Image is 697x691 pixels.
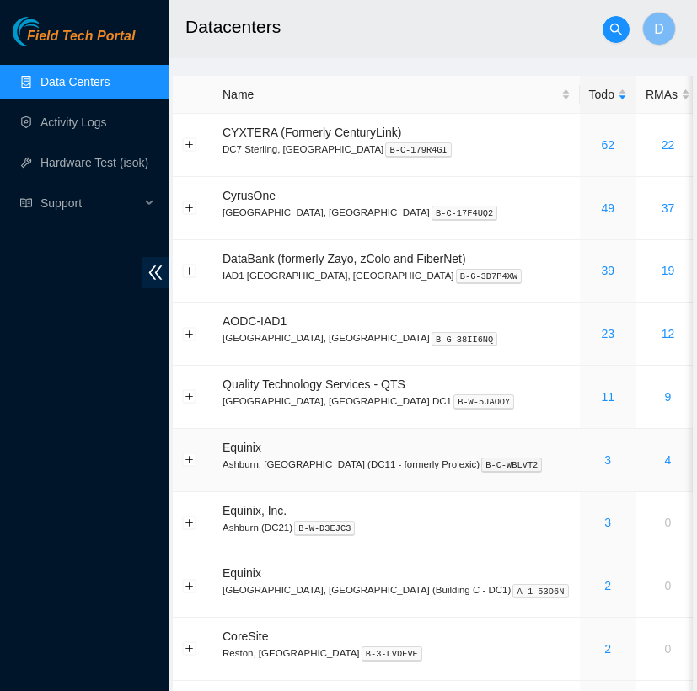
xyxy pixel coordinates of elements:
span: Support [40,186,140,220]
span: CYXTERA (Formerly CenturyLink) [223,126,401,139]
button: Expand row [183,516,196,529]
p: IAD1 [GEOGRAPHIC_DATA], [GEOGRAPHIC_DATA] [223,268,571,283]
a: 49 [601,201,614,215]
img: Akamai Technologies [13,17,85,46]
p: Reston, [GEOGRAPHIC_DATA] [223,645,571,661]
span: double-left [142,257,169,288]
kbd: B-C-179R4GI [385,142,452,158]
span: search [603,23,629,36]
a: Activity Logs [40,115,107,129]
kbd: B-G-3D7P4XW [456,269,523,284]
span: Equinix [223,441,261,454]
a: 19 [662,264,675,277]
a: 22 [662,138,675,152]
a: 4 [665,453,672,467]
kbd: B-W-5JAOOY [453,394,514,410]
button: Expand row [183,327,196,340]
kbd: B-3-LVDEVE [362,646,422,662]
a: Akamai TechnologiesField Tech Portal [13,30,135,52]
kbd: A-1-53D6N [512,584,568,599]
span: Field Tech Portal [27,29,135,45]
p: DC7 Sterling, [GEOGRAPHIC_DATA] [223,142,571,157]
p: [GEOGRAPHIC_DATA], [GEOGRAPHIC_DATA] [223,205,571,220]
p: Ashburn, [GEOGRAPHIC_DATA] (DC11 - formerly Prolexic) [223,457,571,472]
span: Equinix [223,566,261,580]
button: search [603,16,630,43]
a: 0 [665,642,672,656]
button: Expand row [183,453,196,467]
a: Data Centers [40,75,110,88]
a: 62 [601,138,614,152]
span: D [654,19,664,40]
kbd: B-W-D3EJC3 [294,521,355,536]
p: [GEOGRAPHIC_DATA], [GEOGRAPHIC_DATA] DC1 [223,394,571,409]
p: Ashburn (DC21) [223,520,571,535]
span: CoreSite [223,629,268,643]
a: 23 [601,327,614,340]
p: [GEOGRAPHIC_DATA], [GEOGRAPHIC_DATA] (Building C - DC1) [223,582,571,597]
a: 11 [601,390,614,404]
button: Expand row [183,138,196,152]
span: Quality Technology Services - QTS [223,378,405,391]
kbd: B-G-38II6NQ [432,332,498,347]
span: AODC-IAD1 [223,314,287,328]
button: Expand row [183,201,196,215]
span: Equinix, Inc. [223,504,287,517]
span: CyrusOne [223,189,276,202]
a: 0 [665,516,672,529]
a: 12 [662,327,675,340]
a: 3 [604,453,611,467]
button: Expand row [183,579,196,592]
a: 2 [604,642,611,656]
button: D [642,12,676,46]
button: Expand row [183,264,196,277]
a: 39 [601,264,614,277]
a: 3 [604,516,611,529]
a: 2 [604,579,611,592]
a: Hardware Test (isok) [40,156,148,169]
kbd: B-C-17F4UQ2 [432,206,498,221]
a: 9 [665,390,672,404]
span: read [20,197,32,209]
button: Expand row [183,642,196,656]
button: Expand row [183,390,196,404]
span: DataBank (formerly Zayo, zColo and FiberNet) [223,252,466,265]
p: [GEOGRAPHIC_DATA], [GEOGRAPHIC_DATA] [223,330,571,345]
a: 0 [665,579,672,592]
a: 37 [662,201,675,215]
kbd: B-C-WBLVT2 [481,458,542,473]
